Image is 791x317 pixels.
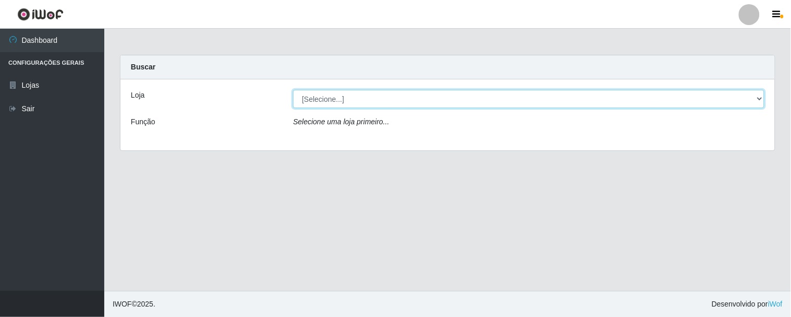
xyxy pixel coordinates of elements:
[131,90,144,101] label: Loja
[768,300,783,308] a: iWof
[113,300,132,308] span: IWOF
[293,118,389,126] i: Selecione uma loja primeiro...
[17,8,64,21] img: CoreUI Logo
[131,116,155,127] label: Função
[131,63,155,71] strong: Buscar
[113,299,155,310] span: © 2025 .
[712,299,783,310] span: Desenvolvido por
